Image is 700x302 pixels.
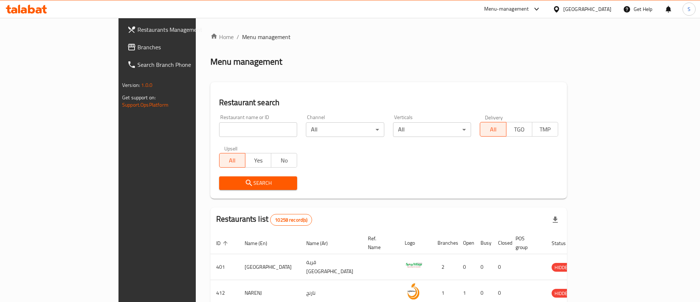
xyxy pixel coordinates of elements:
[399,232,432,254] th: Logo
[270,214,312,226] div: Total records count
[141,80,152,90] span: 1.0.0
[483,124,503,135] span: All
[122,100,168,110] a: Support.OpsPlatform
[432,232,457,254] th: Branches
[552,239,575,248] span: Status
[137,60,230,69] span: Search Branch Phone
[552,263,573,272] span: HIDDEN
[121,56,236,73] a: Search Branch Phone
[516,234,537,252] span: POS group
[457,232,475,254] th: Open
[492,254,510,280] td: 0
[216,214,312,226] h2: Restaurants list
[210,56,282,68] h2: Menu management
[121,38,236,56] a: Branches
[245,153,271,168] button: Yes
[405,256,423,275] img: Spicy Village
[368,234,390,252] span: Ref. Name
[475,254,492,280] td: 0
[137,43,230,51] span: Branches
[475,232,492,254] th: Busy
[225,179,292,188] span: Search
[506,122,532,137] button: TGO
[509,124,529,135] span: TGO
[300,254,362,280] td: قرية [GEOGRAPHIC_DATA]
[485,115,503,120] label: Delivery
[248,155,268,166] span: Yes
[237,33,239,41] li: /
[219,153,245,168] button: All
[484,5,529,14] div: Menu-management
[552,289,573,298] span: HIDDEN
[432,254,457,280] td: 2
[274,155,294,166] span: No
[216,239,230,248] span: ID
[492,232,510,254] th: Closed
[219,97,558,108] h2: Restaurant search
[393,122,471,137] div: All
[122,93,156,102] span: Get support on:
[224,146,238,151] label: Upsell
[210,33,567,41] nav: breadcrumb
[547,211,564,229] div: Export file
[271,217,312,223] span: 10258 record(s)
[245,239,277,248] span: Name (En)
[306,239,337,248] span: Name (Ar)
[219,122,297,137] input: Search for restaurant name or ID..
[137,25,230,34] span: Restaurants Management
[688,5,691,13] span: S
[405,282,423,301] img: NARENJ
[535,124,555,135] span: TMP
[532,122,558,137] button: TMP
[121,21,236,38] a: Restaurants Management
[306,122,384,137] div: All
[480,122,506,137] button: All
[122,80,140,90] span: Version:
[239,254,300,280] td: [GEOGRAPHIC_DATA]
[271,153,297,168] button: No
[219,176,297,190] button: Search
[222,155,242,166] span: All
[563,5,611,13] div: [GEOGRAPHIC_DATA]
[242,33,291,41] span: Menu management
[457,254,475,280] td: 0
